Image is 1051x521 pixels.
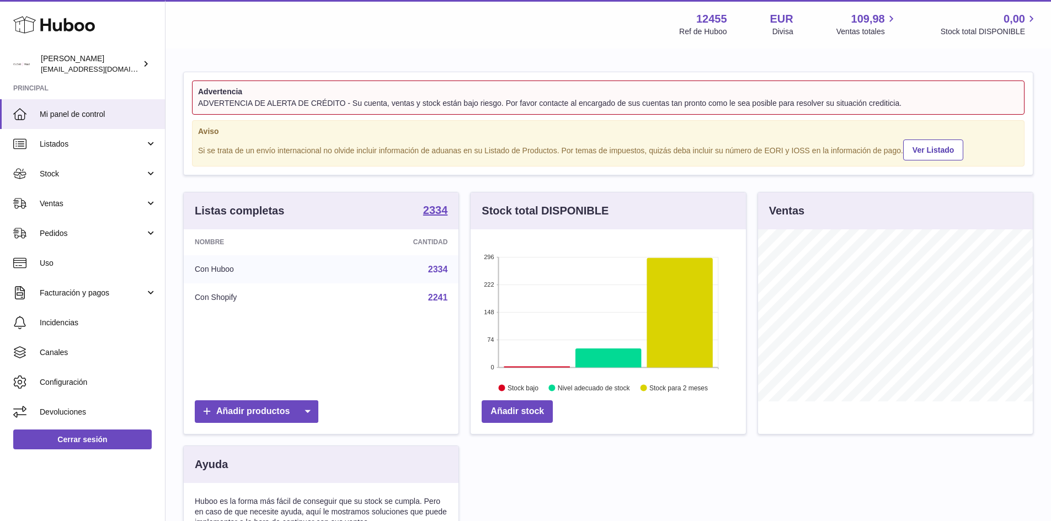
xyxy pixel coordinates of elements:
span: Pedidos [40,228,145,239]
text: 74 [488,337,494,343]
text: 148 [484,309,494,316]
text: Nivel adecuado de stock [558,384,631,392]
text: 0 [491,364,494,371]
strong: Aviso [198,126,1018,137]
td: Con Shopify [184,283,330,312]
span: Mi panel de control [40,109,157,120]
span: Incidencias [40,318,157,328]
a: 109,98 Ventas totales [836,12,898,37]
img: pedidos@glowrias.com [13,56,30,72]
span: Facturación y pagos [40,288,145,298]
a: Añadir stock [482,400,553,423]
div: Ref de Huboo [679,26,727,37]
th: Nombre [184,229,330,255]
th: Cantidad [330,229,459,255]
span: 109,98 [851,12,885,26]
span: 0,00 [1004,12,1025,26]
h3: Stock total DISPONIBLE [482,203,609,218]
span: [EMAIL_ADDRESS][DOMAIN_NAME] [41,65,162,73]
strong: EUR [770,12,793,26]
span: Configuración [40,377,157,388]
a: Cerrar sesión [13,429,152,449]
span: Uso [40,258,157,268]
text: 296 [484,254,494,261]
text: 222 [484,282,494,288]
td: Con Huboo [184,255,330,284]
span: Devoluciones [40,407,157,417]
div: [PERSON_NAME] [41,53,140,74]
strong: Advertencia [198,87,1018,97]
strong: 12455 [696,12,727,26]
a: Ver Listado [903,139,963,160]
span: Stock total DISPONIBLE [941,26,1038,37]
a: 0,00 Stock total DISPONIBLE [941,12,1038,37]
h3: Ventas [769,203,804,218]
text: Stock bajo [508,384,538,392]
div: Si se trata de un envío internacional no olvide incluir información de aduanas en su Listado de P... [198,138,1018,161]
span: Ventas [40,198,145,209]
a: 2241 [428,293,448,302]
text: Stock para 2 meses [649,384,708,392]
div: Divisa [772,26,793,37]
div: ADVERTENCIA DE ALERTA DE CRÉDITO - Su cuenta, ventas y stock están bajo riesgo. Por favor contact... [198,98,1018,109]
a: 2334 [423,205,448,218]
strong: 2334 [423,205,448,216]
a: Añadir productos [195,400,318,423]
span: Canales [40,347,157,358]
span: Ventas totales [836,26,898,37]
h3: Listas completas [195,203,284,218]
span: Stock [40,169,145,179]
span: Listados [40,139,145,149]
a: 2334 [428,265,448,274]
h3: Ayuda [195,457,228,472]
